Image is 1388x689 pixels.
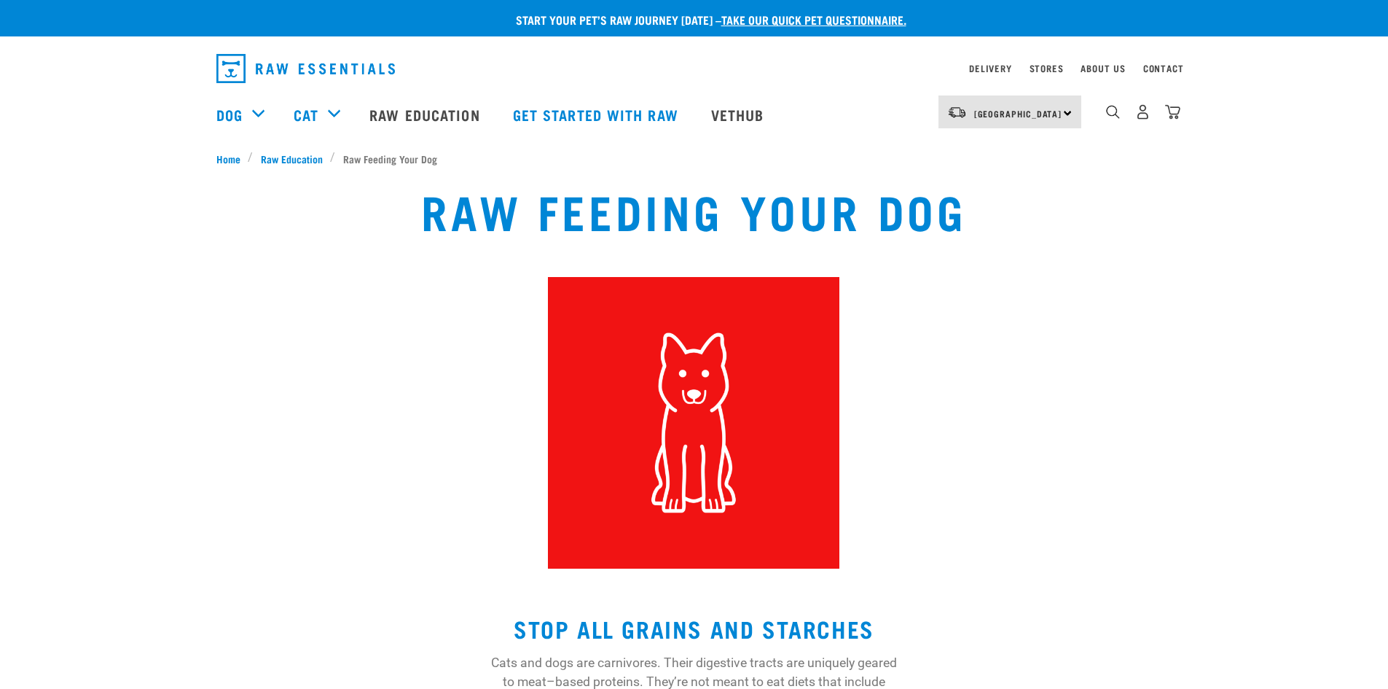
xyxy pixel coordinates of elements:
[721,16,906,23] a: take our quick pet questionnaire.
[1030,66,1064,71] a: Stores
[548,277,839,569] img: 2.png
[421,184,967,236] h1: Raw Feeding Your Dog
[253,151,330,166] a: Raw Education
[1165,104,1180,120] img: home-icon@2x.png
[947,106,967,119] img: van-moving.png
[294,104,318,125] a: Cat
[1143,66,1184,71] a: Contact
[487,615,901,642] h2: STOP ALL GRAINS AND STARCHES
[1135,104,1150,120] img: user.png
[697,85,783,144] a: Vethub
[205,48,1184,89] nav: dropdown navigation
[216,54,395,83] img: Raw Essentials Logo
[216,151,240,166] span: Home
[974,111,1062,116] span: [GEOGRAPHIC_DATA]
[261,151,323,166] span: Raw Education
[969,66,1011,71] a: Delivery
[216,151,248,166] a: Home
[498,85,697,144] a: Get started with Raw
[1106,105,1120,119] img: home-icon-1@2x.png
[355,85,498,144] a: Raw Education
[216,104,243,125] a: Dog
[1081,66,1125,71] a: About Us
[216,151,1172,166] nav: breadcrumbs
